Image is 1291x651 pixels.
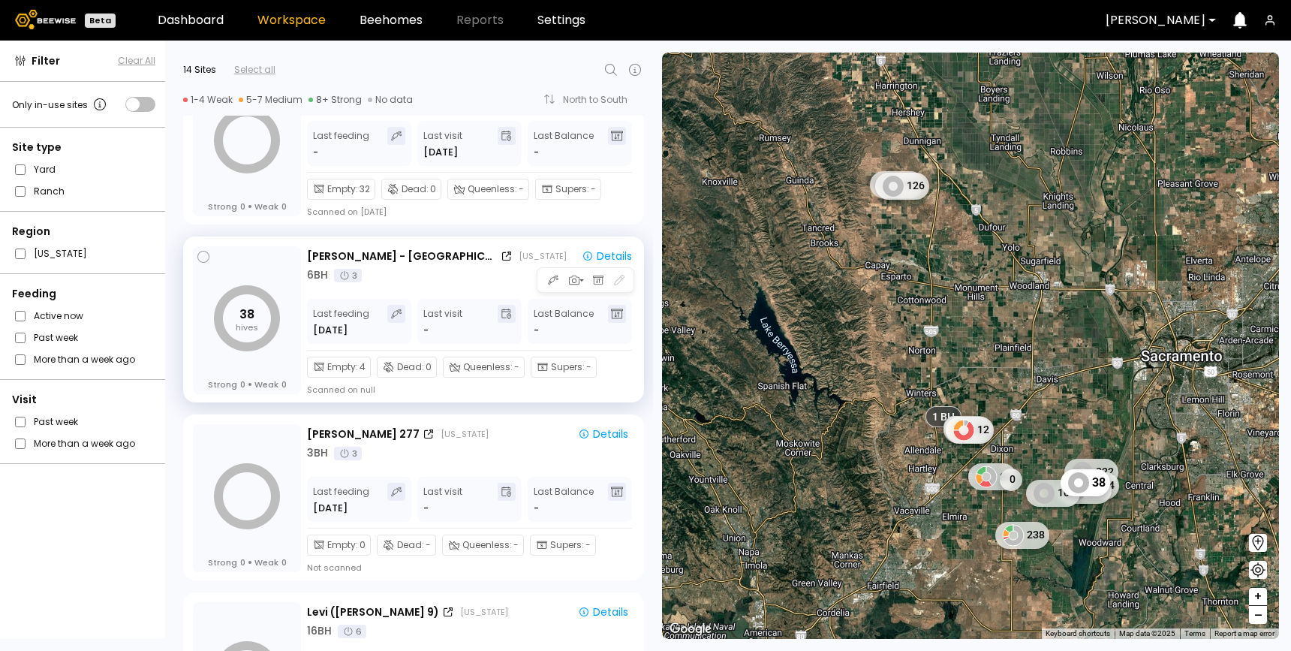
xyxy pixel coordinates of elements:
[1253,587,1262,606] span: +
[550,538,584,552] span: Supers :
[34,183,65,199] label: Ranch
[513,538,519,552] span: -
[281,201,287,212] span: 0
[534,483,594,516] div: Last Balance
[313,305,369,338] div: Last feeding
[1058,476,1112,503] div: 157
[257,14,326,26] a: Workspace
[12,392,155,408] div: Visit
[586,360,591,374] span: -
[158,14,224,26] a: Dashboard
[1214,629,1274,637] a: Report a map error
[572,602,634,622] button: Details
[666,619,715,639] a: Open this area in Google Maps (opens a new window)
[85,14,116,28] div: Beta
[183,63,216,77] div: 14 Sites
[281,557,287,568] span: 0
[423,323,429,338] div: -
[968,463,1016,490] div: 86
[537,14,585,26] a: Settings
[34,246,87,261] label: [US_STATE]
[327,360,358,374] span: Empty :
[307,623,332,639] div: 16 BH
[313,127,369,160] div: Last feeding
[430,182,436,196] span: 0
[572,424,634,444] button: Details
[307,426,420,442] div: [PERSON_NAME] 277
[327,182,358,196] span: Empty :
[327,538,358,552] span: Empty :
[456,14,504,26] span: Reports
[240,557,245,568] span: 0
[240,379,245,390] span: 0
[307,562,362,574] div: Not scanned
[1249,606,1267,624] button: –
[307,445,328,461] div: 3 BH
[34,436,135,451] label: More than a week ago
[576,246,638,266] button: Details
[334,269,362,282] div: 3
[423,501,429,516] div: -
[360,360,366,374] span: 4
[34,330,78,345] label: Past week
[12,224,155,240] div: Region
[34,161,56,177] label: Yard
[578,429,628,439] div: Details
[360,182,370,196] span: 32
[534,501,539,516] span: -
[423,145,458,160] span: [DATE]
[360,14,423,26] a: Beehomes
[578,607,628,617] div: Details
[534,323,539,338] span: -
[1249,588,1267,606] button: +
[1184,629,1205,637] a: Terms (opens in new tab)
[338,625,366,638] div: 6
[34,351,135,367] label: More than a week ago
[307,249,498,264] div: [PERSON_NAME] - [GEOGRAPHIC_DATA]
[234,63,275,77] div: Select all
[240,201,245,212] span: 0
[1046,628,1110,639] button: Keyboard shortcuts
[313,501,349,516] div: [DATE]
[208,379,287,390] div: Strong Weak
[582,251,632,261] div: Details
[208,557,287,568] div: Strong Weak
[313,483,369,516] div: Last feeding
[12,95,109,113] div: Only in-use sites
[563,95,638,104] div: North to South
[534,127,594,160] div: Last Balance
[183,94,233,106] div: 1-4 Weak
[1000,468,1022,490] div: 0
[402,182,429,196] span: Dead :
[313,323,349,338] div: [DATE]
[870,170,924,197] div: 124
[239,94,302,106] div: 5-7 Medium
[514,360,519,374] span: -
[519,182,524,196] span: -
[118,54,155,68] button: Clear All
[946,416,994,443] div: 12
[360,538,366,552] span: 0
[995,521,1049,548] div: 238
[12,140,155,155] div: Site type
[32,53,60,69] span: Filter
[426,538,431,552] span: -
[534,145,539,160] span: -
[12,286,155,302] div: Feeding
[460,606,508,618] div: [US_STATE]
[307,267,328,283] div: 6 BH
[423,483,462,516] div: Last visit
[34,308,83,324] label: Active now
[519,250,567,262] div: [US_STATE]
[313,145,320,160] div: -
[585,538,591,552] span: -
[1026,479,1080,506] div: 100
[943,416,992,443] div: 49
[239,306,254,323] tspan: 38
[34,414,78,429] label: Past week
[208,201,287,212] div: Strong Weak
[426,360,432,374] span: 0
[334,447,362,460] div: 3
[423,305,462,338] div: Last visit
[281,379,287,390] span: 0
